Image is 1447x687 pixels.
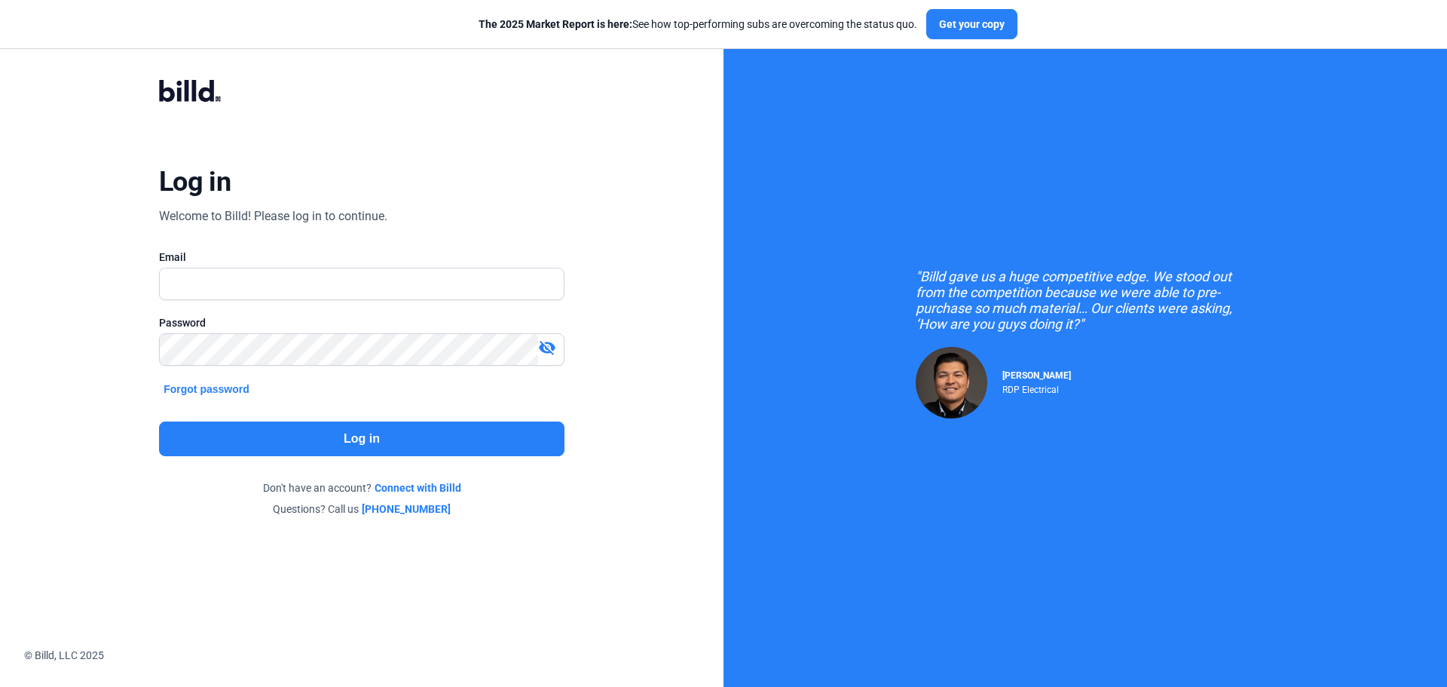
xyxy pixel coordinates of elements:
button: Forgot password [159,381,254,397]
img: Raul Pacheco [916,347,987,419]
mat-icon: visibility_off [538,339,556,357]
div: Welcome to Billd! Please log in to continue. [159,207,387,225]
div: Email [159,250,564,265]
a: [PHONE_NUMBER] [362,501,451,517]
div: Questions? Call us [159,501,564,517]
div: Don't have an account? [159,480,564,495]
span: The 2025 Market Report is here: [479,18,632,30]
a: Connect with Billd [375,480,461,495]
div: "Billd gave us a huge competitive edge. We stood out from the competition because we were able to... [916,268,1255,332]
span: [PERSON_NAME] [1002,370,1071,381]
button: Get your copy [926,9,1017,39]
div: RDP Electrical [1002,381,1071,395]
div: Log in [159,165,231,198]
button: Log in [159,422,564,456]
div: Password [159,315,564,330]
div: See how top-performing subs are overcoming the status quo. [479,17,917,32]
